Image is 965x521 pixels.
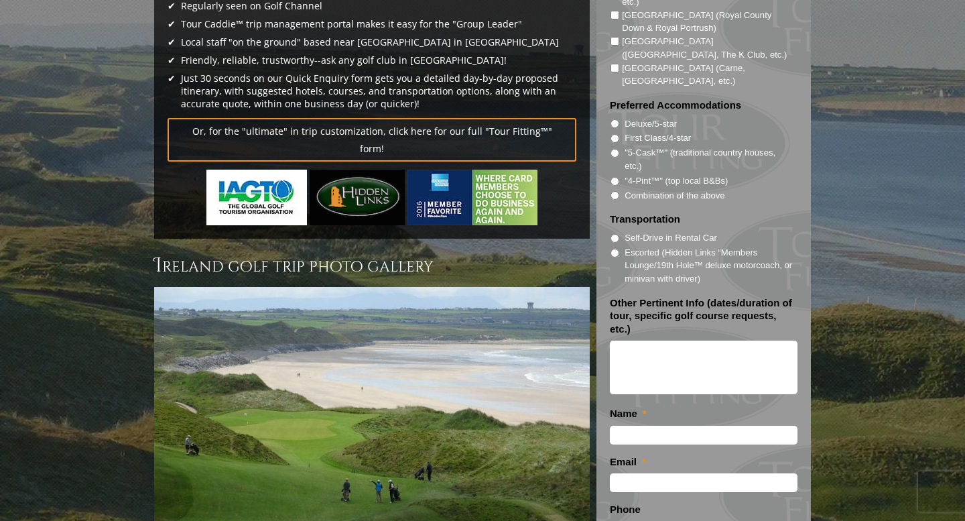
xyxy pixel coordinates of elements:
[625,174,728,188] label: "4-Pint™" (top local B&Bs)
[625,131,691,145] label: First Class/4-star
[610,407,647,420] label: Name
[625,146,793,172] label: "5-Cask™" (traditional country houses, etc.)
[168,17,576,30] li: Tour Caddie™ trip management portal makes it easy for the "Group Leader"
[625,117,677,131] label: Deluxe/5-star
[610,455,646,469] label: Email
[610,503,641,516] label: Phone
[168,118,576,161] a: Or, for the "ultimate" in trip customization, click here for our full "Tour Fitting™" form!
[407,170,537,225] img: amex-logo.jpg
[168,72,576,110] li: Just 30 seconds on our Quick Enquiry form gets you a detailed day-by-day proposed itinerary, with...
[625,246,793,286] label: Escorted (Hidden Links “Members Lounge/19th Hole™ deluxe motorcoach, or minivan with driver)
[622,62,791,88] label: [GEOGRAPHIC_DATA] (Carne, [GEOGRAPHIC_DATA], etc.)
[154,252,590,279] h3: Ireland Golf Trip Photo Gallery
[622,9,791,35] label: [GEOGRAPHIC_DATA] (Royal County Down & Royal Portrush)
[610,99,741,112] label: Preferred Accommodations
[610,296,797,336] label: Other Pertinent Info (dates/duration of tour, specific golf course requests, etc.)
[625,189,724,202] label: Combination of the above
[206,170,307,225] img: iagto.jpg
[310,170,404,225] img: new-logo.png
[168,36,576,48] li: Local staff "on the ground" based near [GEOGRAPHIC_DATA] in [GEOGRAPHIC_DATA]
[610,213,680,226] label: Transportation
[168,54,576,66] li: Friendly, reliable, trustworthy--ask any golf club in [GEOGRAPHIC_DATA]!
[625,231,717,245] label: Self-Drive in Rental Car
[622,35,791,61] label: [GEOGRAPHIC_DATA] ([GEOGRAPHIC_DATA], The K Club, etc.)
